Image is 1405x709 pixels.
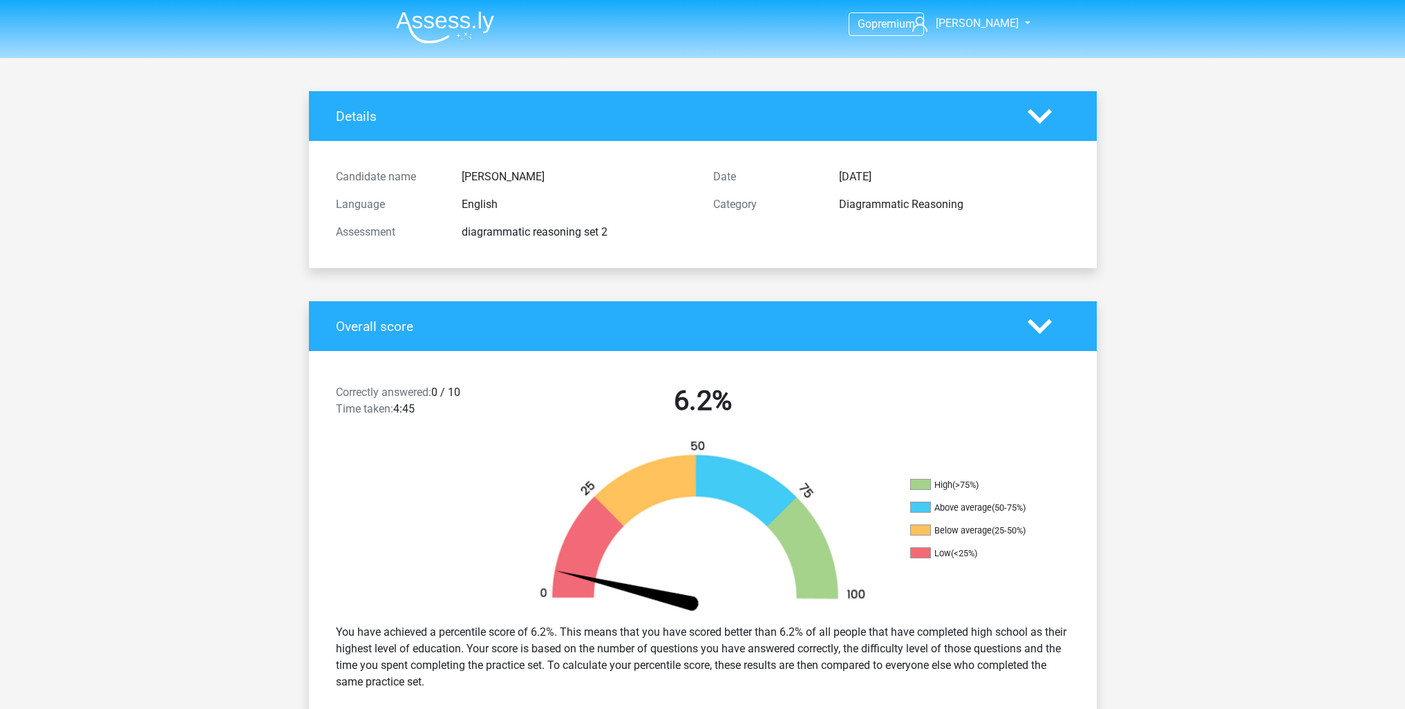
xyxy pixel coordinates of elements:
h2: 6.2% [525,384,881,417]
span: [PERSON_NAME] [936,17,1019,30]
div: Candidate name [326,169,451,185]
div: 0 / 10 4:45 [326,384,514,423]
span: premium [871,17,915,30]
div: [DATE] [829,169,1080,185]
img: Assessly [396,11,494,44]
div: (>75%) [952,480,979,490]
div: diagrammatic reasoning set 2 [451,224,703,240]
a: [PERSON_NAME] [907,15,1020,32]
div: (<25%) [951,548,977,558]
h4: Overall score [336,319,1007,334]
div: Diagrammatic Reasoning [829,196,1080,213]
div: Assessment [326,224,451,240]
h4: Details [336,108,1007,124]
li: Low [910,547,1048,560]
div: (50-75%) [992,502,1026,513]
div: Language [326,196,451,213]
div: [PERSON_NAME] [451,169,703,185]
span: Go [858,17,871,30]
div: (25-50%) [992,525,1026,536]
span: Correctly answered: [336,386,431,399]
div: Category [703,196,829,213]
li: Above average [910,502,1048,514]
li: High [910,479,1048,491]
div: English [451,196,703,213]
a: Gopremium [849,15,923,33]
div: You have achieved a percentile score of 6.2%. This means that you have scored better than 6.2% of... [326,618,1080,696]
span: Time taken: [336,402,393,415]
div: Date [703,169,829,185]
img: 6.dd18d0265657.png [516,439,889,613]
li: Below average [910,524,1048,537]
